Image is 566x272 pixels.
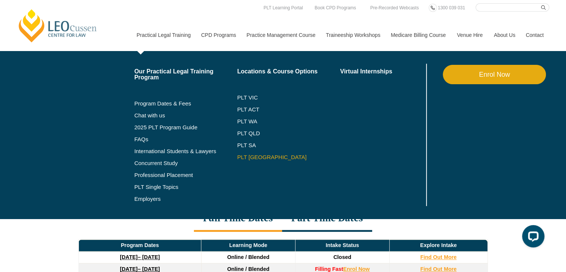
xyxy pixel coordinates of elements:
a: Find Out More [420,254,457,260]
a: PLT ACT [237,107,340,113]
a: Employers [134,196,237,202]
a: PLT Learning Portal [262,4,305,12]
a: Professional Placement [134,172,237,178]
a: 1300 039 031 [436,4,467,12]
a: Practical Legal Training [131,19,196,51]
a: PLT VIC [237,95,340,101]
a: PLT [GEOGRAPHIC_DATA] [237,154,340,160]
span: 1300 039 031 [438,5,465,10]
a: 2025 PLT Program Guide [134,124,219,130]
a: CPD Programs [195,19,241,51]
strong: [DATE] [120,254,138,260]
a: PLT WA [237,118,322,124]
a: About Us [488,19,520,51]
span: Closed [333,254,351,260]
a: PLT QLD [237,130,340,136]
span: Online / Blended [227,254,269,260]
span: Online / Blended [227,266,269,272]
a: Program Dates & Fees [134,101,237,107]
a: Enrol Now [443,65,546,84]
a: PLT SA [237,142,340,148]
a: [DATE]– [DATE] [120,254,160,260]
a: Contact [520,19,549,51]
td: Program Dates [79,240,201,252]
a: Venue Hire [451,19,488,51]
div: Full Time Dates [194,206,282,232]
a: Enrol Now [343,266,370,272]
a: Book CPD Programs [313,4,358,12]
a: Concurrent Study [134,160,237,166]
a: Locations & Course Options [237,69,340,75]
a: [DATE]– [DATE] [120,266,160,272]
a: International Students & Lawyers [134,148,237,154]
strong: [DATE] [120,266,138,272]
a: Our Practical Legal Training Program [134,69,237,80]
a: Practice Management Course [241,19,320,51]
td: Explore Intake [389,240,487,252]
a: Find Out More [420,266,457,272]
a: PLT Single Topics [134,184,237,190]
td: Learning Mode [201,240,295,252]
td: Intake Status [295,240,389,252]
a: FAQs [134,136,237,142]
strong: Filling Fast [315,266,343,272]
a: Medicare Billing Course [385,19,451,51]
div: Part Time Dates [282,206,372,232]
a: Traineeship Workshops [320,19,385,51]
a: Virtual Internships [340,69,425,75]
a: [PERSON_NAME] Centre for Law [17,8,99,43]
a: Pre-Recorded Webcasts [368,4,421,12]
iframe: LiveChat chat widget [516,222,547,253]
a: Chat with us [134,113,237,118]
